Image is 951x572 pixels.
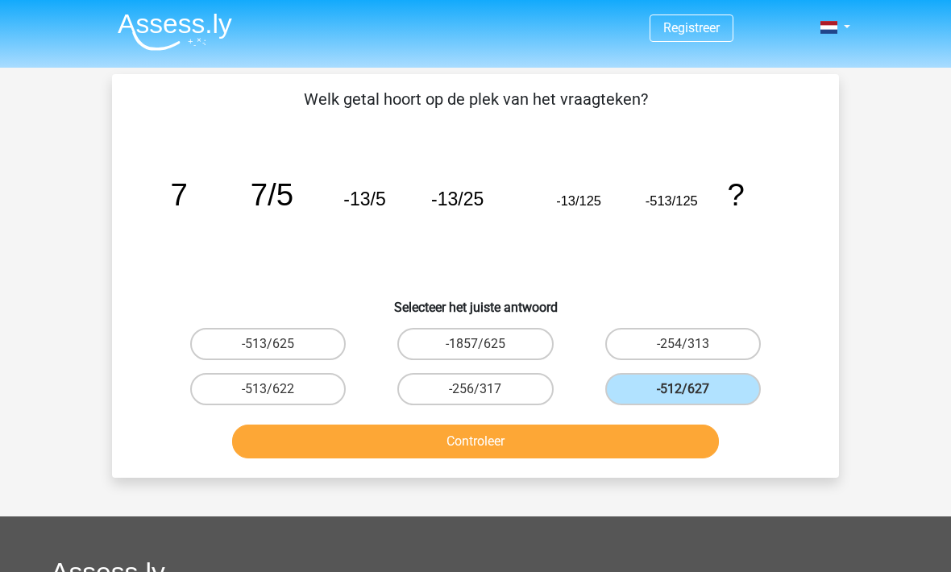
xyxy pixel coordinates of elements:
[138,287,813,315] h6: Selecteer het juiste antwoord
[118,13,232,51] img: Assessly
[397,373,553,405] label: -256/317
[727,177,744,212] tspan: ?
[171,177,188,212] tspan: 7
[138,87,813,111] p: Welk getal hoort op de plek van het vraagteken?
[397,328,553,360] label: -1857/625
[343,189,385,209] tspan: -13/5
[190,328,346,360] label: -513/625
[232,425,720,458] button: Controleer
[251,177,293,212] tspan: 7/5
[431,189,484,209] tspan: -13/25
[190,373,346,405] label: -513/622
[605,328,761,360] label: -254/313
[556,193,601,208] tspan: -13/125
[605,373,761,405] label: -512/627
[646,193,698,208] tspan: -513/125
[663,20,720,35] a: Registreer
